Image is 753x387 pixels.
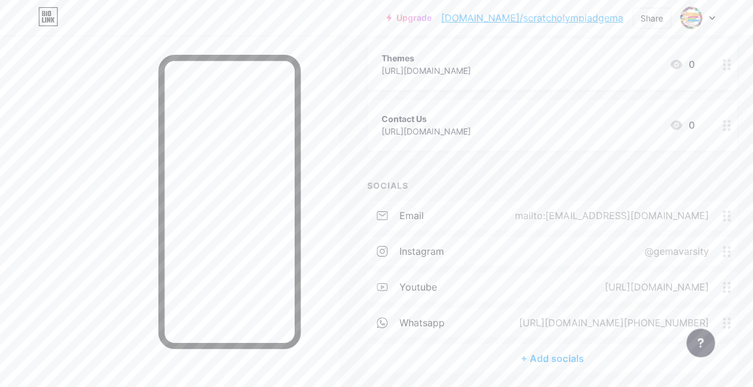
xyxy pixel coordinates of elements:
div: youtube [399,280,437,294]
div: 0 [669,57,694,71]
div: [URL][DOMAIN_NAME] [382,125,471,138]
div: [URL][DOMAIN_NAME][PHONE_NUMBER] [500,316,723,330]
div: whatsapp [399,316,445,330]
div: SOCIALS [367,179,737,192]
div: + Add socials [367,344,737,373]
div: 0 [669,118,694,132]
div: mailto:[EMAIL_ADDRESS][DOMAIN_NAME] [496,208,723,223]
a: [DOMAIN_NAME]/scratcholympiadgema [441,11,623,25]
div: Contact Us [382,113,471,125]
div: @gemavarsity [625,244,723,258]
div: Themes [382,52,471,64]
div: Share [640,12,663,24]
div: email [399,208,424,223]
div: [URL][DOMAIN_NAME] [585,280,723,294]
img: scratcholympiadgema [680,7,702,29]
div: [URL][DOMAIN_NAME] [382,64,471,77]
a: Upgrade [386,13,432,23]
div: instagram [399,244,444,258]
